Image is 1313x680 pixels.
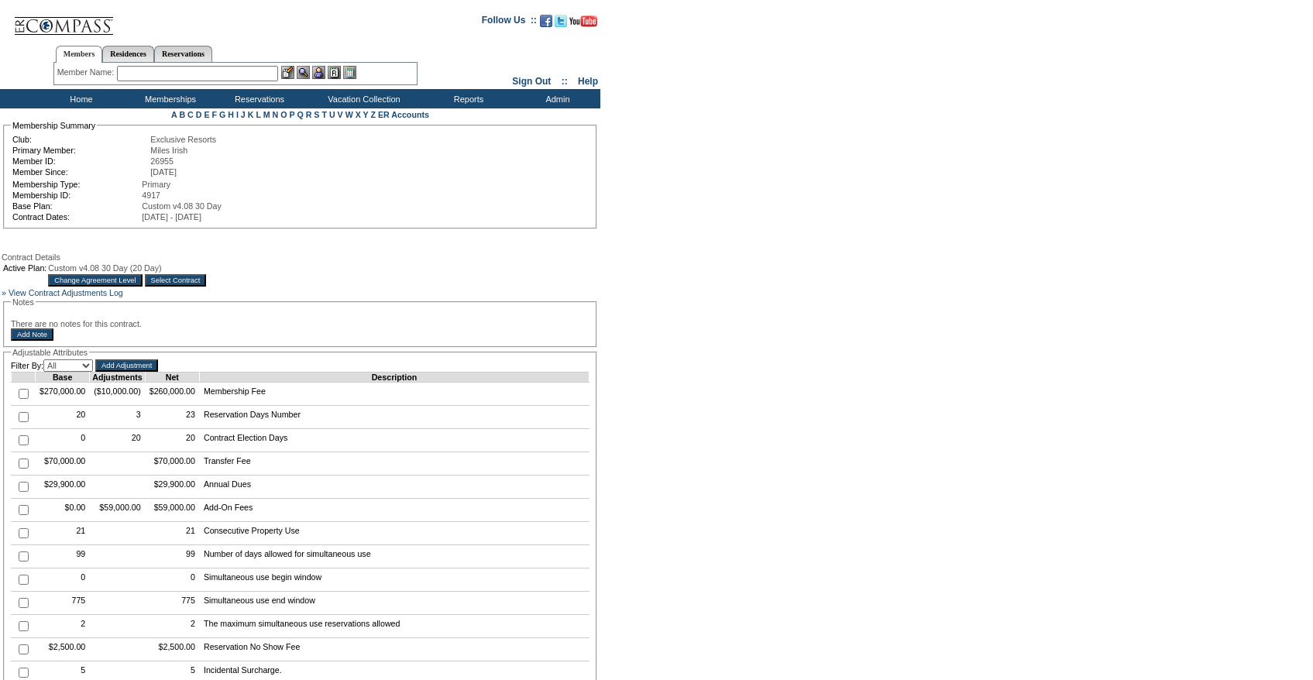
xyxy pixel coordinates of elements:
[199,406,589,429] td: Reservation Days Number
[297,110,303,119] a: Q
[2,252,599,262] div: Contract Details
[36,383,90,406] td: $270,000.00
[145,592,199,615] td: 775
[13,4,114,36] img: Compass Home
[90,383,145,406] td: ($10,000.00)
[199,615,589,638] td: The maximum simultaneous use reservations allowed
[102,46,154,62] a: Residences
[329,110,335,119] a: U
[302,89,422,108] td: Vacation Collection
[540,15,552,27] img: Become our fan on Facebook
[256,110,260,119] a: L
[199,373,589,383] td: Description
[204,110,209,119] a: E
[280,110,287,119] a: O
[150,146,187,155] span: Miles Irish
[36,429,90,452] td: 0
[11,328,53,341] input: Add Note
[90,406,145,429] td: 3
[36,638,90,661] td: $2,500.00
[145,373,199,383] td: Net
[199,383,589,406] td: Membership Fee
[211,110,217,119] a: F
[124,89,213,108] td: Memberships
[154,46,212,62] a: Reservations
[12,167,149,177] td: Member Since:
[12,180,140,189] td: Membership Type:
[356,110,361,119] a: X
[56,46,103,63] a: Members
[281,66,294,79] img: b_edit.gif
[12,201,140,211] td: Base Plan:
[569,15,597,27] img: Subscribe to our YouTube Channel
[150,135,216,144] span: Exclusive Resorts
[306,110,312,119] a: R
[145,274,207,287] input: Select Contract
[145,406,199,429] td: 23
[36,615,90,638] td: 2
[150,156,174,166] span: 26955
[11,319,142,328] span: There are no notes for this contract.
[90,373,145,383] td: Adjustments
[199,429,589,452] td: Contract Election Days
[11,348,89,357] legend: Adjustable Attributes
[290,110,295,119] a: P
[145,499,199,522] td: $59,000.00
[3,263,46,273] td: Active Plan:
[343,66,356,79] img: b_calculator.gif
[562,76,568,87] span: ::
[236,110,239,119] a: I
[48,274,142,287] input: Change Agreement Level
[145,476,199,499] td: $29,900.00
[199,545,589,568] td: Number of days allowed for simultaneous use
[145,545,199,568] td: 99
[199,499,589,522] td: Add-On Fees
[90,429,145,452] td: 20
[512,76,551,87] a: Sign Out
[338,110,343,119] a: V
[312,66,325,79] img: Impersonate
[145,615,199,638] td: 2
[540,19,552,29] a: Become our fan on Facebook
[187,110,194,119] a: C
[145,429,199,452] td: 20
[273,110,279,119] a: N
[328,66,341,79] img: Reservations
[363,110,369,119] a: Y
[36,592,90,615] td: 775
[12,191,140,200] td: Membership ID:
[179,110,185,119] a: B
[555,15,567,27] img: Follow us on Twitter
[36,452,90,476] td: $70,000.00
[482,13,537,32] td: Follow Us ::
[145,568,199,592] td: 0
[555,19,567,29] a: Follow us on Twitter
[12,156,149,166] td: Member ID:
[219,110,225,119] a: G
[228,110,234,119] a: H
[12,146,149,155] td: Primary Member:
[36,406,90,429] td: 20
[48,263,161,273] span: Custom v4.08 30 Day (20 Day)
[12,212,140,222] td: Contract Dates:
[36,476,90,499] td: $29,900.00
[12,135,149,144] td: Club:
[171,110,177,119] a: A
[422,89,511,108] td: Reports
[511,89,600,108] td: Admin
[145,638,199,661] td: $2,500.00
[145,522,199,545] td: 21
[35,89,124,108] td: Home
[370,110,376,119] a: Z
[196,110,202,119] a: D
[11,297,36,307] legend: Notes
[248,110,254,119] a: K
[199,476,589,499] td: Annual Dues
[199,592,589,615] td: Simultaneous use end window
[11,359,93,372] td: Filter By:
[95,359,158,372] input: Add Adjustment
[241,110,246,119] a: J
[36,499,90,522] td: $0.00
[142,212,201,222] span: [DATE] - [DATE]
[569,19,597,29] a: Subscribe to our YouTube Channel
